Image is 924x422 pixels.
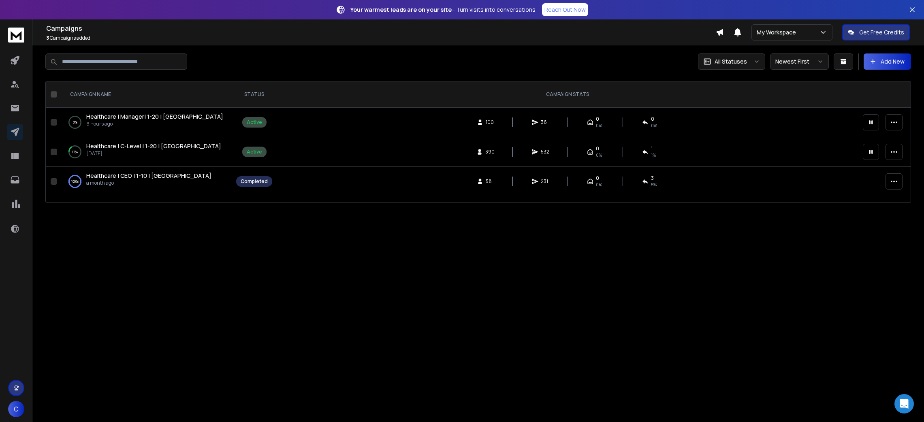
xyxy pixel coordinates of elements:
a: Healthcare | CEO | 1-10 | [GEOGRAPHIC_DATA] [86,172,211,180]
p: 17 % [72,148,78,156]
span: 100 [486,119,494,126]
h1: Campaigns [46,23,716,33]
span: 58 [486,178,494,185]
p: Reach Out Now [544,6,586,14]
button: C [8,401,24,417]
span: 1 [651,145,653,152]
span: 3 [651,175,654,181]
a: Healthcare | Manager| 1-20 | [GEOGRAPHIC_DATA] [86,113,223,121]
span: 0 [596,145,599,152]
p: All Statuses [715,58,747,66]
span: 0 [596,116,599,122]
span: 0% [596,152,602,158]
a: Healthcare | C-Level | 1-20 | [GEOGRAPHIC_DATA] [86,142,221,150]
a: Reach Out Now [542,3,588,16]
p: a month ago [86,180,211,186]
div: Active [247,119,262,126]
th: STATUS [231,81,277,108]
span: 0 % [651,122,657,129]
th: CAMPAIGN STATS [277,81,858,108]
div: Active [247,149,262,155]
div: Completed [241,178,268,185]
td: 100%Healthcare | CEO | 1-10 | [GEOGRAPHIC_DATA]a month ago [60,167,231,196]
p: 0 % [73,118,77,126]
button: Get Free Credits [842,24,910,40]
span: 0 [651,116,654,122]
span: 3 [46,34,49,41]
span: Healthcare | Manager| 1-20 | [GEOGRAPHIC_DATA] [86,113,223,120]
td: 17%Healthcare | C-Level | 1-20 | [GEOGRAPHIC_DATA][DATE] [60,137,231,167]
span: 0 [596,175,599,181]
span: 5 % [651,181,657,188]
p: [DATE] [86,150,221,157]
strong: Your warmest leads are on your site [350,6,452,13]
span: 36 [541,119,549,126]
td: 0%Healthcare | Manager| 1-20 | [GEOGRAPHIC_DATA]6 hours ago [60,108,231,137]
span: 0% [596,122,602,129]
span: Healthcare | CEO | 1-10 | [GEOGRAPHIC_DATA] [86,172,211,179]
button: Add New [864,53,911,70]
p: My Workspace [757,28,799,36]
p: 6 hours ago [86,121,223,127]
button: Newest First [770,53,829,70]
p: – Turn visits into conversations [350,6,536,14]
span: 0% [596,181,602,188]
p: Get Free Credits [859,28,904,36]
span: 390 [485,149,495,155]
span: 532 [541,149,549,155]
div: Open Intercom Messenger [894,394,914,413]
span: 231 [541,178,549,185]
img: logo [8,28,24,43]
p: 100 % [71,177,79,185]
p: Campaigns added [46,35,716,41]
th: CAMPAIGN NAME [60,81,231,108]
span: 1 % [651,152,656,158]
